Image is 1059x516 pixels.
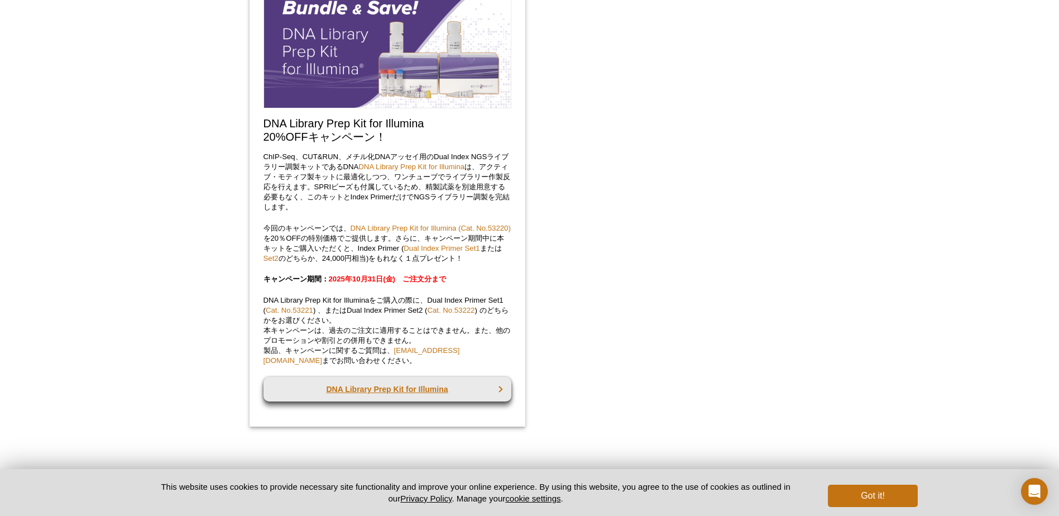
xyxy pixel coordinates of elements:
[263,295,511,366] p: DNA Library Prep Kit for Illuminaをご購入の際に、Dual Index Primer Set1 ( ) 、またはDual Index Primer Set2 ( ...
[329,275,446,283] span: 2025年10月31日(金) ご注文分まで
[266,306,313,314] a: Cat. No.53221
[263,152,511,212] p: ChIP-Seq、CUT&RUN、メチル化DNAアッセイ用のDual Index NGSライブラリー調製キットであるDNA は、アクティブ・モティフ製キットに最適化しつつ、ワンチューブでライブラ...
[427,306,475,314] a: Cat. No.53222
[351,224,511,232] a: DNA Library Prep Kit for Illumina (Cat. No.53220)
[1021,478,1048,505] div: Open Intercom Messenger
[404,244,480,252] a: Dual Index Primer Set1
[400,494,452,503] a: Privacy Policy
[263,117,511,144] h2: DNA Library Prep Kit for Illumina 20%OFFキャンペーン！
[142,481,810,504] p: This website uses cookies to provide necessary site functionality and improve your online experie...
[263,275,446,283] strong: キャンペーン期間：
[263,223,511,264] p: 今回のキャンペーンでは、 を20％OFFの特別価格でご提供します。さらに、キャンペーン期間中に本キットをご購入いただくと、Index Primer ( または のどちらか、24,000円相当)を...
[358,163,464,171] a: DNA Library Prep Kit for Illumina
[263,254,279,262] a: Set2
[828,485,917,507] button: Got it!
[263,377,511,402] a: DNA Library Prep Kit for Illumina
[505,494,560,503] button: cookie settings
